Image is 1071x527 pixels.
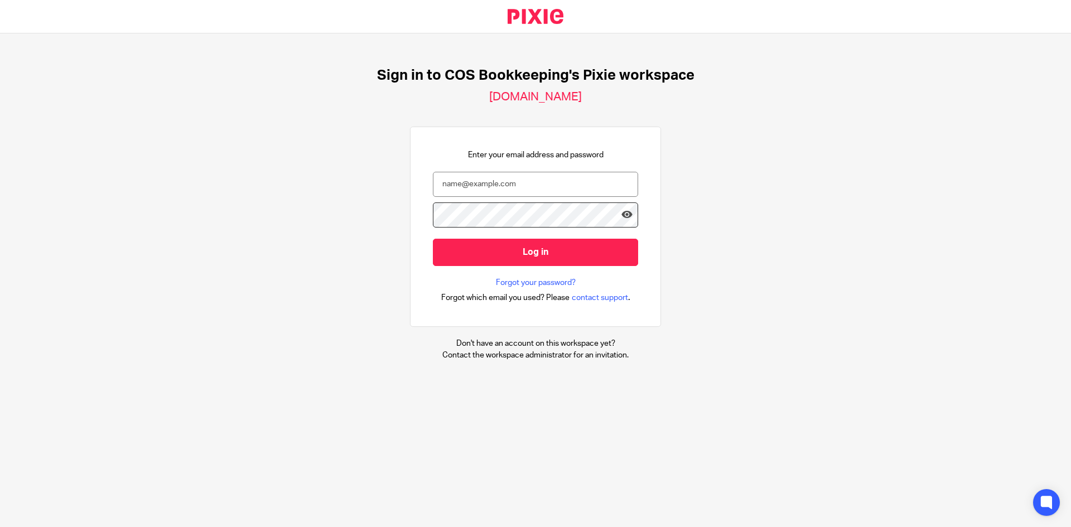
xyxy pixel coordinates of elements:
[442,350,629,361] p: Contact the workspace administrator for an invitation.
[433,172,638,197] input: name@example.com
[377,67,694,84] h1: Sign in to COS Bookkeeping's Pixie workspace
[572,292,628,303] span: contact support
[433,239,638,266] input: Log in
[496,277,576,288] a: Forgot your password?
[441,292,570,303] span: Forgot which email you used? Please
[441,291,630,304] div: .
[442,338,629,349] p: Don't have an account on this workspace yet?
[468,149,604,161] p: Enter your email address and password
[489,90,582,104] h2: [DOMAIN_NAME]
